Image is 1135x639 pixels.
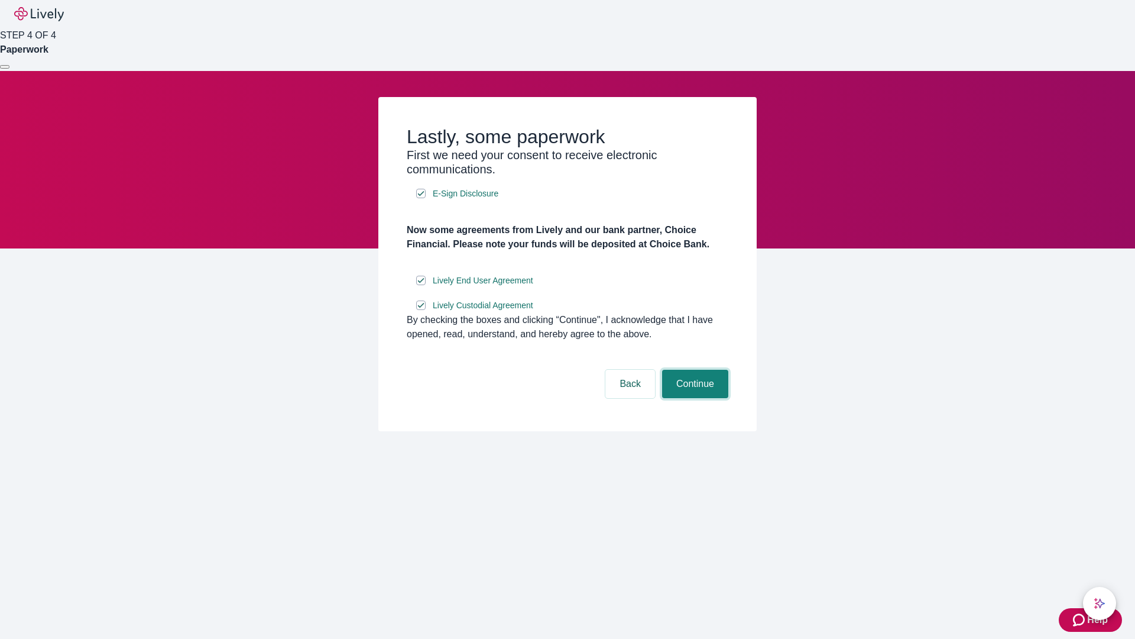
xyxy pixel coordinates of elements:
[407,223,728,251] h4: Now some agreements from Lively and our bank partner, Choice Financial. Please note your funds wi...
[1073,613,1087,627] svg: Zendesk support icon
[14,7,64,21] img: Lively
[430,298,536,313] a: e-sign disclosure document
[430,186,501,201] a: e-sign disclosure document
[662,370,728,398] button: Continue
[1087,613,1108,627] span: Help
[433,275,533,287] span: Lively End User Agreement
[407,313,728,341] div: By checking the boxes and clicking “Continue", I acknowledge that I have opened, read, understand...
[430,273,536,288] a: e-sign disclosure document
[1094,598,1105,609] svg: Lively AI Assistant
[1083,587,1116,620] button: chat
[433,188,498,200] span: E-Sign Disclosure
[433,299,533,312] span: Lively Custodial Agreement
[407,148,728,176] h3: First we need your consent to receive electronic communications.
[605,370,655,398] button: Back
[1059,608,1122,632] button: Zendesk support iconHelp
[407,125,728,148] h2: Lastly, some paperwork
